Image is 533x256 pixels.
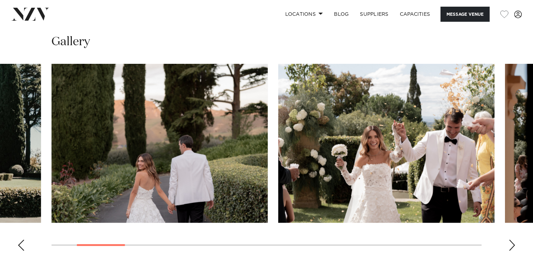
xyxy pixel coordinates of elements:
swiper-slide: 3 / 17 [278,64,494,223]
swiper-slide: 2 / 17 [52,64,268,223]
h2: Gallery [52,34,90,50]
img: nzv-logo.png [11,8,49,20]
button: Message Venue [440,7,490,22]
a: SUPPLIERS [354,7,394,22]
a: Capacities [394,7,436,22]
a: Locations [279,7,328,22]
a: BLOG [328,7,354,22]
